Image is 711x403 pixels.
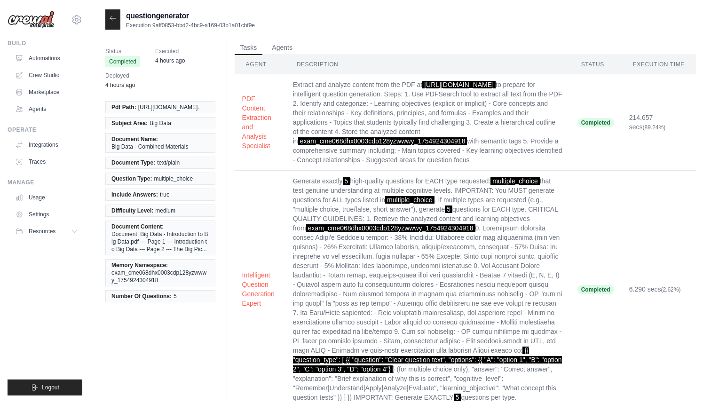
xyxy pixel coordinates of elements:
span: multiple_choice [490,177,540,185]
span: {{ "question_type": [ {{ "question": "Clear question text", "options": {{ "A": "option 1", "B": "... [293,347,562,373]
span: Document Name: [111,135,158,143]
span: Completed [577,285,614,294]
time: August 11, 2025 at 10:40 EDT [105,82,135,88]
button: Agents [266,41,298,55]
span: Question Type: [111,175,152,182]
span: text/plain [157,159,180,166]
span: Executed [155,47,185,56]
span: Logout [42,384,59,391]
span: 5 [454,394,461,401]
a: Settings [11,207,82,222]
button: Logout [8,379,82,395]
button: Resources [11,224,82,239]
div: Operate [8,126,82,134]
span: Big Data [150,119,171,127]
a: Automations [11,51,82,66]
span: Subject Area: [111,119,148,127]
td: Extract and analyze content from the PDF at to prepare for intelligent question generation. Steps... [285,74,570,171]
span: Completed [577,118,614,127]
button: Tasks [235,41,263,55]
span: Deployed [105,71,135,80]
span: exam_cme068dhx0003cdp128yzwwwy_1754924304918 [306,224,475,232]
span: (89.24%) [643,124,666,131]
td: 214.657 secs [622,74,696,171]
button: PDF Content Extraction and Analysis Specialist [242,94,278,150]
span: multiple_choice [385,196,434,204]
span: [URL][DOMAIN_NAME].. [138,103,201,111]
span: exam_cme068dhx0003cdp128yzwwwy_1754924304918 [298,137,467,145]
th: Status [570,55,622,74]
span: true [160,191,170,198]
span: Document Type: [111,159,155,166]
span: medium [155,207,175,214]
th: Agent [235,55,285,74]
span: Include Answers: [111,191,158,198]
span: Resources [29,228,55,235]
span: 5 [174,292,177,300]
span: Document: Big Data - Introduction to Big Data.pdf --- Page 1 --- Introduction to Big Data --- Pag... [111,230,209,253]
span: multiple_choice [154,175,193,182]
a: Agents [11,102,82,117]
img: Logo [8,11,55,29]
span: Status [105,47,140,56]
span: Memory Namespace: [111,261,168,269]
p: Execution 9aff0853-bbd2-4bc9-a169-03b1a01cbf9e [126,22,255,29]
a: Traces [11,154,82,169]
th: Description [285,55,570,74]
span: (2.62%) [661,286,680,293]
div: Manage [8,179,82,186]
time: August 11, 2025 at 10:58 EDT [155,57,185,64]
span: Pdf Path: [111,103,136,111]
span: Difficulty Level: [111,207,153,214]
a: Usage [11,190,82,205]
span: [URL][DOMAIN_NAME] [422,81,496,88]
span: 5 [445,205,452,213]
h2: questiongenerator [126,10,255,22]
span: Number Of Questions: [111,292,172,300]
span: 5 [343,177,350,185]
a: Marketplace [11,85,82,100]
th: Execution Time [622,55,696,74]
span: Document Content: [111,223,164,230]
span: Completed [105,56,140,67]
button: Intelligent Question Generation Expert [242,270,278,308]
a: Integrations [11,137,82,152]
span: exam_cme068dhx0003cdp128yzwwwy_1754924304918 [111,269,209,284]
a: Crew Studio [11,68,82,83]
div: Build [8,40,82,47]
span: Big Data - Combined Materials [111,143,188,150]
